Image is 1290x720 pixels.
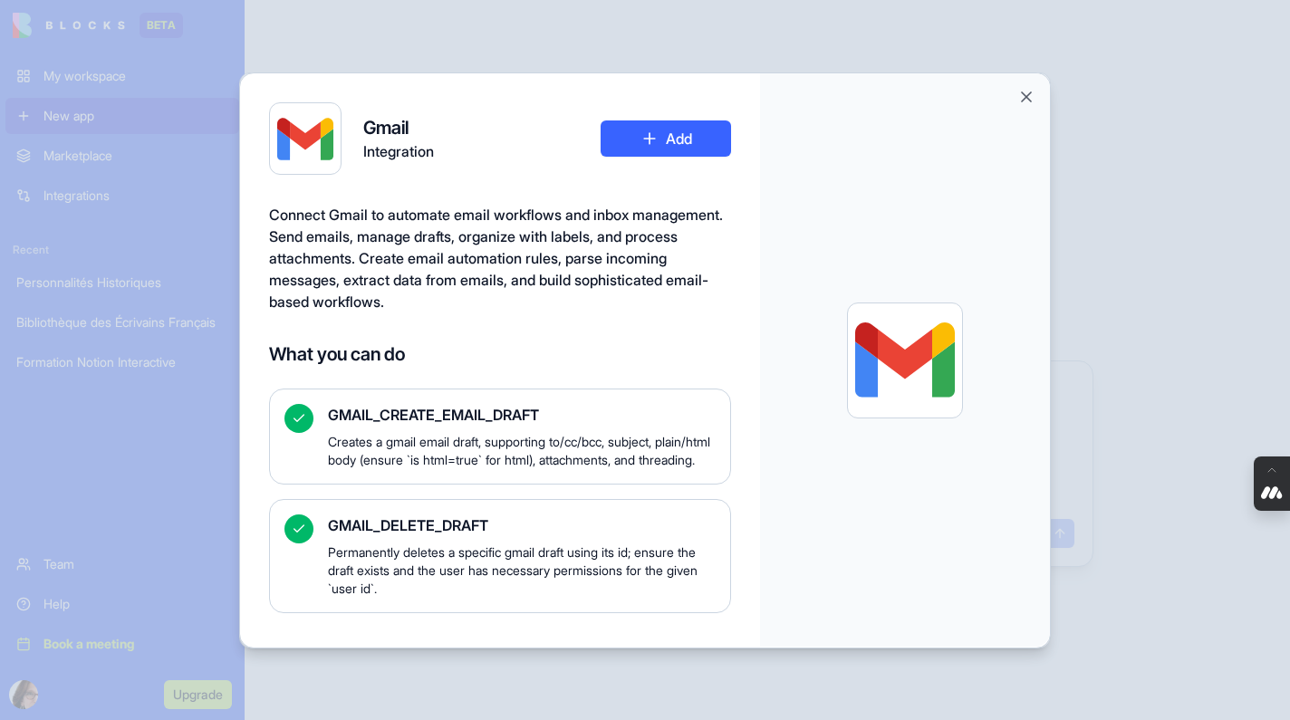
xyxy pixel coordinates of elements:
span: Permanently deletes a specific gmail draft using its id; ensure the draft exists and the user has... [328,543,716,598]
button: Add [601,120,731,157]
h4: What you can do [269,341,731,367]
span: Integration [363,140,434,162]
span: Creates a gmail email draft, supporting to/cc/bcc, subject, plain/html body (ensure `is html=true... [328,433,716,469]
span: Connect Gmail to automate email workflows and inbox management. Send emails, manage drafts, organ... [269,206,723,311]
span: GMAIL_DELETE_DRAFT [328,514,716,536]
h4: Gmail [363,115,434,140]
span: GMAIL_CREATE_EMAIL_DRAFT [328,404,716,426]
